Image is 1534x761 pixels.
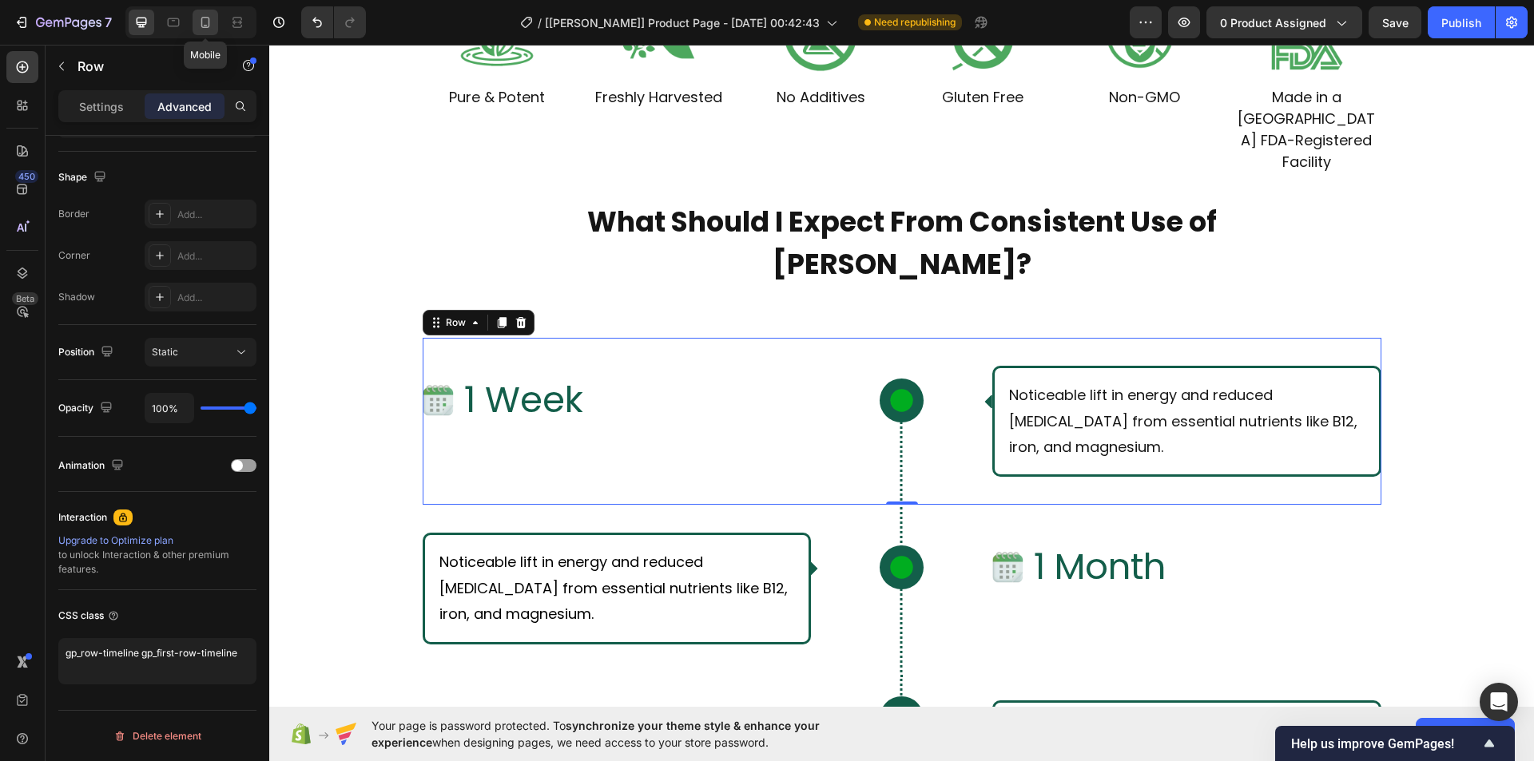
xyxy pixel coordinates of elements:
div: Undo/Redo [301,6,366,38]
div: Upgrade to Optimize plan [58,533,256,548]
span: 0 product assigned [1220,14,1326,31]
p: 1 Month [765,489,896,554]
button: Delete element [58,723,256,749]
span: / [538,14,542,31]
div: Opacity [58,398,116,419]
button: Show survey - Help us improve GemPages! [1291,734,1499,753]
button: 0 product assigned [1206,6,1362,38]
div: 450 [15,170,38,183]
p: Settings [79,98,124,115]
div: Shape [58,167,109,188]
div: Position [58,342,117,363]
div: Open Intercom Messenger [1480,683,1518,721]
button: Publish [1428,6,1495,38]
div: Delete element [113,727,201,746]
div: Add... [177,208,252,222]
p: Row [77,57,213,76]
button: Save [1369,6,1421,38]
span: Noticeable lift in energy and reduced [MEDICAL_DATA] from essential nutrients like B12, iron, and... [170,507,519,579]
div: Interaction [58,510,107,525]
div: Shadow [58,290,95,304]
div: Corner [58,248,90,263]
span: Static [152,346,178,358]
span: Need republishing [874,15,956,30]
div: Add... [177,291,252,305]
img: gempages_586166510674772765-28e1b56a-df2a-431a-9e28-e580fce2c5f4.png [153,339,185,371]
span: Your page is password protected. To when designing pages, we need access to your store password. [372,717,882,751]
span: Help us improve GemPages! [1291,736,1480,751]
img: gempages_586166510674772765-28e1b56a-df2a-431a-9e28-e580fce2c5f4.png [723,506,755,538]
div: Animation [58,455,127,477]
p: What Should I Expect From Consistent Use of [PERSON_NAME]? [315,157,951,240]
p: 7 [105,13,112,32]
button: Allow access [1416,718,1515,750]
p: Noticeable lift in energy and reduced [MEDICAL_DATA] from essential nutrients like B12, iron, and... [740,338,1095,415]
div: Publish [1441,14,1481,31]
p: Advanced [157,98,212,115]
div: to unlock Interaction & other premium features. [58,533,256,577]
div: CSS class [58,608,120,623]
div: Row [173,271,200,285]
input: Auto [145,394,193,422]
div: Add... [177,249,252,264]
button: Static [145,338,256,367]
span: synchronize your theme style & enhance your experience [372,719,820,749]
div: Border [58,207,89,221]
p: 1 Week [195,323,314,387]
div: Beta [12,292,38,305]
span: Save [1382,16,1409,30]
span: [[PERSON_NAME]] Product Page - [DATE] 00:42:43 [545,14,820,31]
iframe: To enrich screen reader interactions, please activate Accessibility in Grammarly extension settings [269,45,1534,707]
button: 7 [6,6,119,38]
p: 2 Months [195,657,356,722]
